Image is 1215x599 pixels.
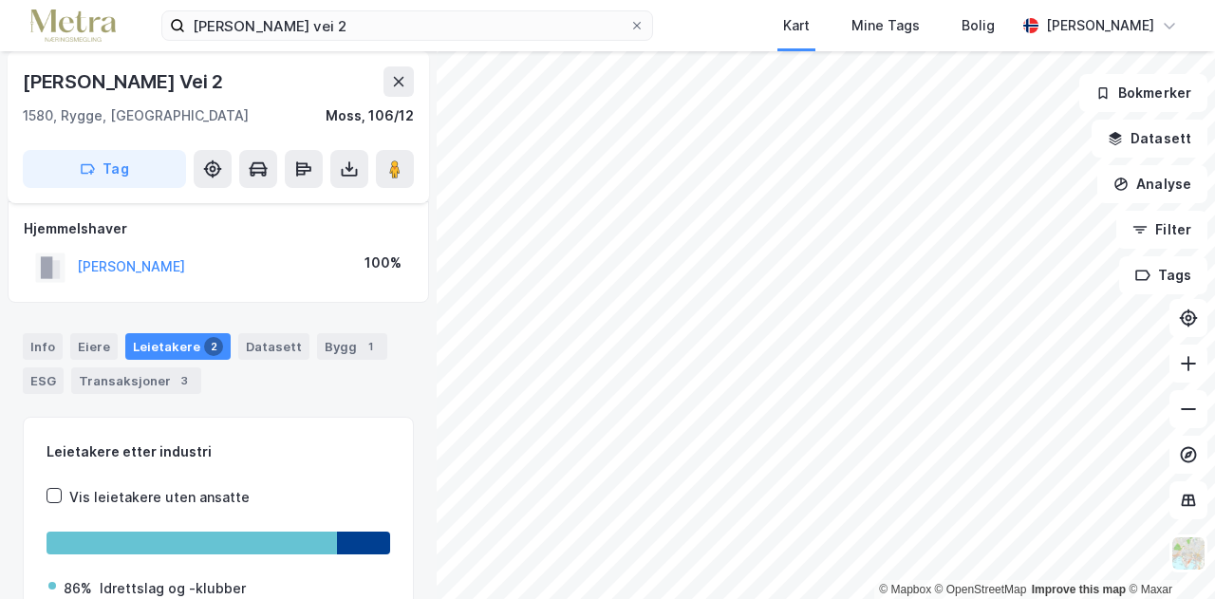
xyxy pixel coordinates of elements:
[326,104,414,127] div: Moss, 106/12
[23,367,64,394] div: ESG
[24,217,413,240] div: Hjemmelshaver
[783,14,810,37] div: Kart
[238,333,309,360] div: Datasett
[185,11,629,40] input: Søk på adresse, matrikkel, gårdeiere, leietakere eller personer
[962,14,995,37] div: Bolig
[69,486,250,509] div: Vis leietakere uten ansatte
[175,371,194,390] div: 3
[1032,583,1126,596] a: Improve this map
[125,333,231,360] div: Leietakere
[23,333,63,360] div: Info
[30,9,116,43] img: metra-logo.256734c3b2bbffee19d4.png
[23,104,249,127] div: 1580, Rygge, [GEOGRAPHIC_DATA]
[1092,120,1207,158] button: Datasett
[879,583,931,596] a: Mapbox
[361,337,380,356] div: 1
[1046,14,1154,37] div: [PERSON_NAME]
[1120,508,1215,599] iframe: Chat Widget
[1097,165,1207,203] button: Analyse
[1120,508,1215,599] div: Kontrollprogram for chat
[364,252,402,274] div: 100%
[935,583,1027,596] a: OpenStreetMap
[317,333,387,360] div: Bygg
[23,150,186,188] button: Tag
[204,337,223,356] div: 2
[1119,256,1207,294] button: Tags
[1116,211,1207,249] button: Filter
[71,367,201,394] div: Transaksjoner
[851,14,920,37] div: Mine Tags
[70,333,118,360] div: Eiere
[47,440,390,463] div: Leietakere etter industri
[23,66,227,97] div: [PERSON_NAME] Vei 2
[1079,74,1207,112] button: Bokmerker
